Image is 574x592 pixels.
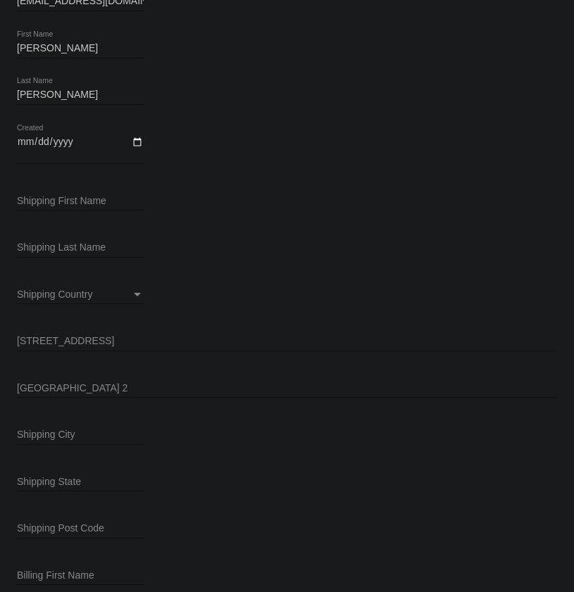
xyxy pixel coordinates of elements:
input: Shipping Street 1 [17,336,557,347]
input: Shipping City [17,429,144,441]
input: Last Name [17,89,144,101]
span: Shipping Country [17,289,92,300]
input: Shipping First Name [17,196,144,207]
input: Billing First Name [17,570,144,581]
input: Shipping Last Name [17,242,144,253]
input: First Name [17,43,144,54]
input: Shipping State [17,477,144,488]
input: Created [17,136,144,160]
input: Shipping Street 2 [17,383,557,394]
input: Shipping Post Code [17,523,144,534]
mat-select: Shipping Country [17,289,144,301]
